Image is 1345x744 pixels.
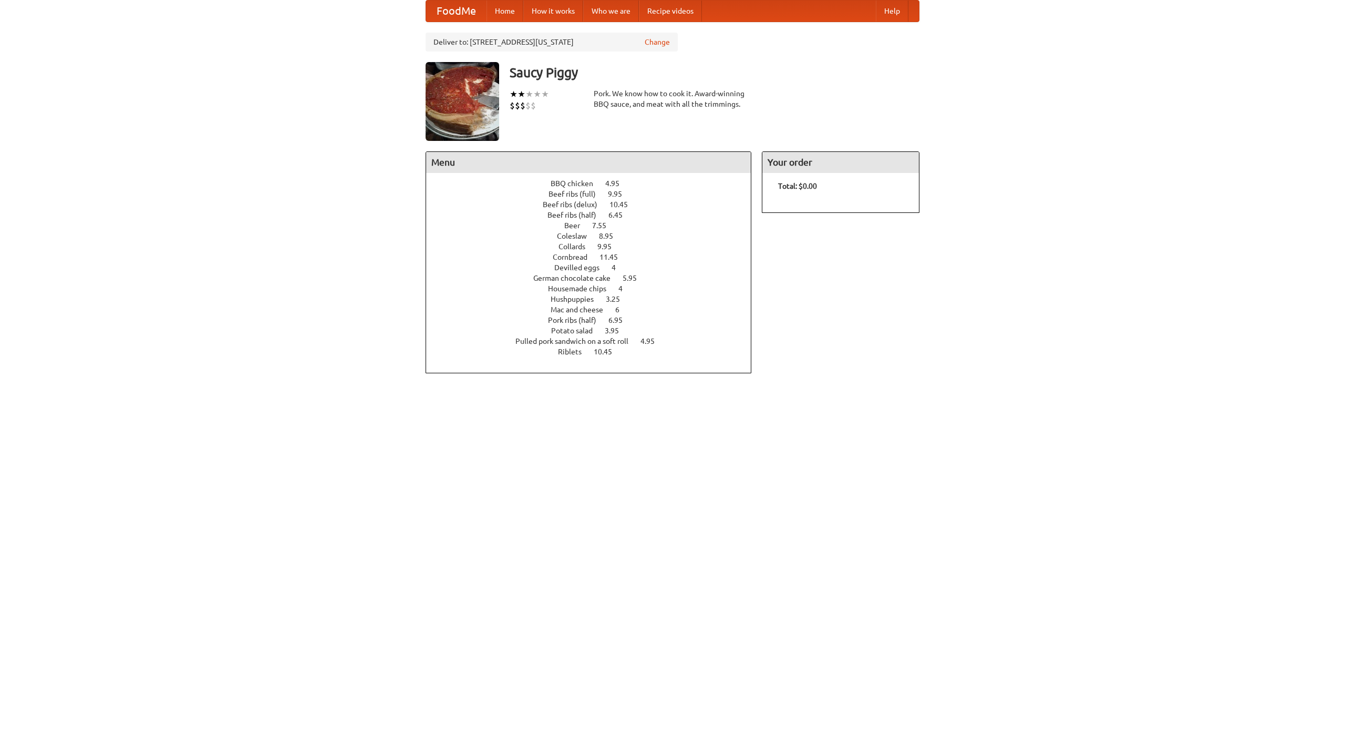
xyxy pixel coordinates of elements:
a: Beef ribs (half) 6.45 [547,211,642,219]
span: 4 [618,284,633,293]
span: 9.95 [597,242,622,251]
a: Who we are [583,1,639,22]
span: 11.45 [599,253,628,261]
a: Collards 9.95 [558,242,631,251]
span: Mac and cheese [551,305,614,314]
span: Beer [564,221,591,230]
span: BBQ chicken [551,179,604,188]
a: Mac and cheese 6 [551,305,639,314]
span: 5.95 [623,274,647,282]
a: FoodMe [426,1,487,22]
span: 6.95 [608,316,633,324]
span: 6.45 [608,211,633,219]
a: Recipe videos [639,1,702,22]
a: Riblets 10.45 [558,348,632,356]
a: Cornbread 11.45 [553,253,637,261]
div: Deliver to: [STREET_ADDRESS][US_STATE] [426,33,678,52]
span: 7.55 [592,221,617,230]
a: Change [645,37,670,47]
li: $ [515,100,520,111]
span: Devilled eggs [554,263,610,272]
a: BBQ chicken 4.95 [551,179,639,188]
span: Pork ribs (half) [548,316,607,324]
span: Collards [558,242,596,251]
span: German chocolate cake [533,274,621,282]
span: Cornbread [553,253,598,261]
a: Beef ribs (delux) 10.45 [543,200,647,209]
span: Hushpuppies [551,295,604,303]
a: German chocolate cake 5.95 [533,274,656,282]
a: Potato salad 3.95 [551,327,638,335]
a: Home [487,1,523,22]
span: Riblets [558,348,592,356]
span: 4.95 [605,179,630,188]
div: Pork. We know how to cook it. Award-winning BBQ sauce, and meat with all the trimmings. [594,88,751,109]
h4: Menu [426,152,751,173]
a: Beef ribs (full) 9.95 [549,190,642,198]
li: ★ [525,88,533,100]
span: 9.95 [608,190,633,198]
li: ★ [510,88,518,100]
li: ★ [533,88,541,100]
span: 6 [615,305,630,314]
li: $ [525,100,531,111]
h3: Saucy Piggy [510,62,919,83]
span: Potato salad [551,327,603,335]
span: 4 [612,263,626,272]
li: ★ [541,88,549,100]
span: Beef ribs (full) [549,190,606,198]
span: 8.95 [599,232,624,240]
a: Help [876,1,908,22]
img: angular.jpg [426,62,499,141]
span: 3.95 [605,327,629,335]
li: ★ [518,88,525,100]
a: How it works [523,1,583,22]
li: $ [520,100,525,111]
a: Hushpuppies 3.25 [551,295,639,303]
a: Housemade chips 4 [548,284,642,293]
span: Beef ribs (delux) [543,200,608,209]
span: 10.45 [609,200,638,209]
span: Beef ribs (half) [547,211,607,219]
h4: Your order [762,152,919,173]
span: 4.95 [640,337,665,345]
b: Total: $0.00 [778,182,817,190]
a: Devilled eggs 4 [554,263,635,272]
a: Pulled pork sandwich on a soft roll 4.95 [515,337,674,345]
span: Pulled pork sandwich on a soft roll [515,337,639,345]
li: $ [510,100,515,111]
li: $ [531,100,536,111]
a: Coleslaw 8.95 [557,232,633,240]
a: Pork ribs (half) 6.95 [548,316,642,324]
span: Housemade chips [548,284,617,293]
span: Coleslaw [557,232,597,240]
span: 10.45 [594,348,623,356]
span: 3.25 [606,295,630,303]
a: Beer 7.55 [564,221,626,230]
